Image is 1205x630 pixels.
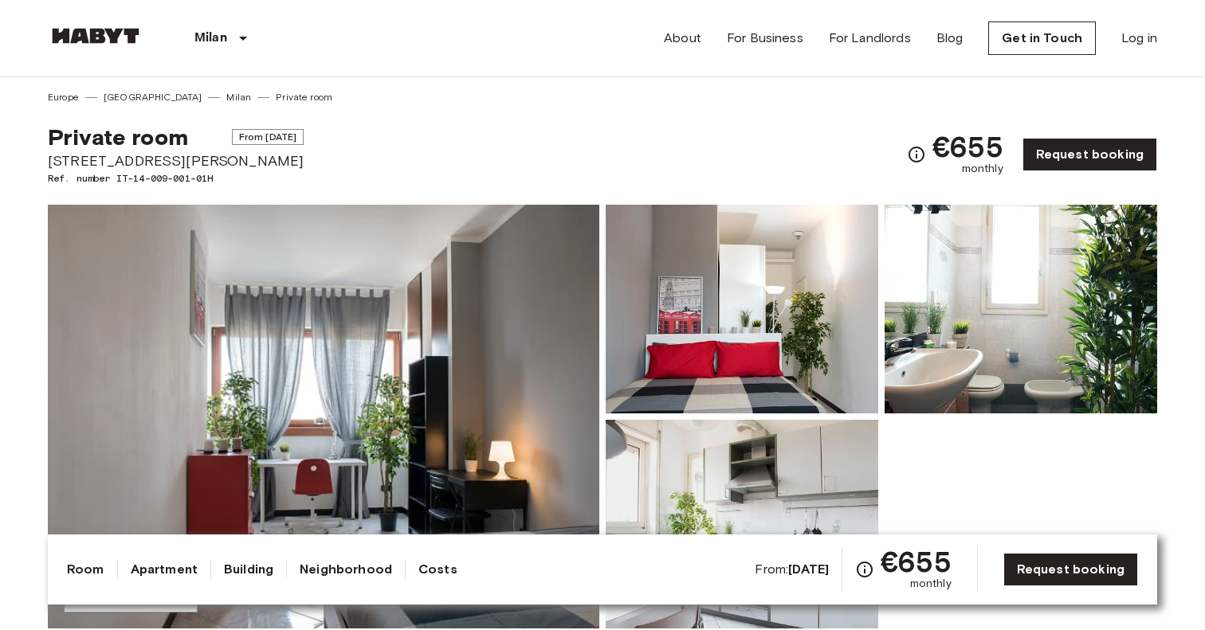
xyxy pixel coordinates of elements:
img: Picture of unit IT-14-009-001-01H [885,205,1157,413]
img: Picture of unit IT-14-009-001-01H [606,420,878,628]
span: Private room [48,123,188,151]
a: Room [67,560,104,579]
a: For Business [727,29,803,48]
img: Picture of unit IT-14-009-001-01H [606,205,878,413]
a: Europe [48,90,79,104]
span: monthly [962,161,1003,177]
a: [GEOGRAPHIC_DATA] [104,90,202,104]
a: Request booking [1003,553,1138,586]
a: Private room [276,90,332,104]
a: Log in [1121,29,1157,48]
a: Blog [936,29,964,48]
span: [STREET_ADDRESS][PERSON_NAME] [48,151,304,171]
b: [DATE] [788,562,829,577]
a: About [664,29,701,48]
a: Get in Touch [988,22,1096,55]
p: Milan [194,29,227,48]
a: Neighborhood [300,560,392,579]
img: Habyt [48,28,143,44]
a: Apartment [131,560,198,579]
span: €655 [932,132,1003,161]
span: From: [755,561,829,578]
img: Marketing picture of unit IT-14-009-001-01H [48,205,599,628]
svg: Check cost overview for full price breakdown. Please note that discounts apply to new joiners onl... [907,145,926,164]
span: From [DATE] [232,129,304,145]
a: Costs [418,560,457,579]
a: Milan [226,90,251,104]
span: €655 [881,547,952,576]
a: Request booking [1022,138,1157,171]
span: monthly [910,576,952,592]
span: Ref. number IT-14-009-001-01H [48,171,304,186]
a: Building [224,560,273,579]
svg: Check cost overview for full price breakdown. Please note that discounts apply to new joiners onl... [855,560,874,579]
a: For Landlords [829,29,911,48]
